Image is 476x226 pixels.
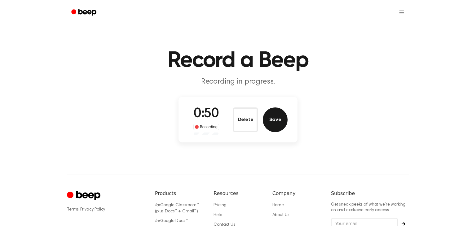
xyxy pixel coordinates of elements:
[331,202,409,213] p: Get sneak peeks of what we’re working on and exclusive early access.
[119,77,357,87] p: Recording in progress.
[67,206,145,213] div: ·
[155,219,188,223] a: forGoogle Docs™
[155,203,199,214] a: forGoogle Classroom™ (plus Docs™ + Gmail™)
[214,203,227,207] a: Pricing
[331,190,409,197] h6: Subscribe
[67,207,79,212] a: Terms
[67,190,102,202] a: Cruip
[214,190,262,197] h6: Resources
[272,190,321,197] h6: Company
[67,7,102,19] a: Beep
[398,222,409,226] button: Subscribe
[193,124,219,130] div: Recording
[272,203,284,207] a: Home
[155,190,204,197] h6: Products
[214,213,222,217] a: Help
[79,50,397,72] h1: Record a Beep
[155,219,160,223] i: for
[155,203,160,207] i: for
[80,207,105,212] a: Privacy Policy
[394,5,409,20] button: Open menu
[194,107,218,120] span: 0:50
[263,107,288,132] button: Save Audio Record
[233,107,258,132] button: Delete Audio Record
[272,213,289,217] a: About Us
